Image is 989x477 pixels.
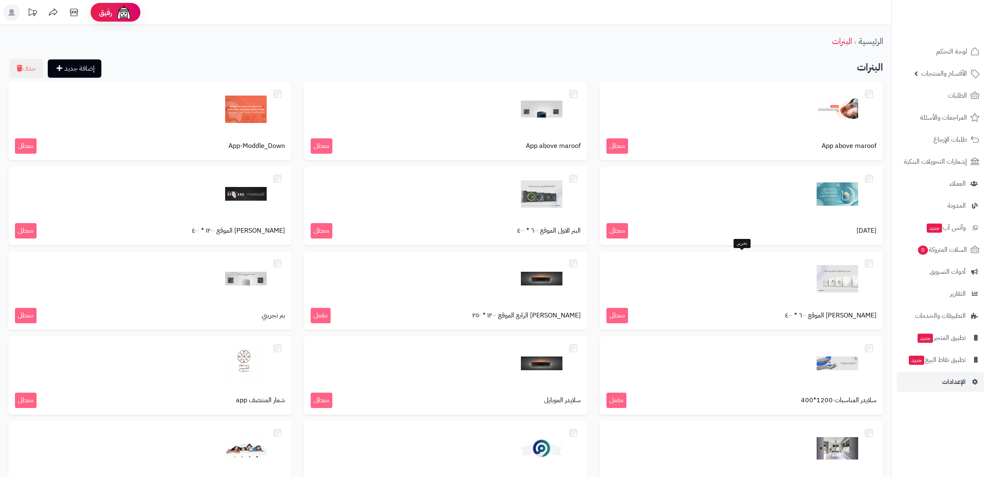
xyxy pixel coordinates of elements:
a: شعار المنتصف app معطل [8,336,292,415]
span: تطبيق المتجر [917,332,966,344]
a: المدونة [897,196,984,216]
span: معطل [311,393,332,408]
span: الإعدادات [942,376,966,388]
a: تحديثات المنصة [22,4,43,23]
span: App above maroof [822,141,876,151]
span: جديد [927,224,942,233]
span: معطل [15,308,37,323]
span: [DATE] [856,226,876,236]
a: تطبيق المتجرجديد [897,328,984,348]
img: logo-2.png [933,23,981,41]
span: App above maroof [526,141,581,151]
a: البنرات [832,35,852,47]
span: العملاء [950,178,966,189]
span: [PERSON_NAME] الموقع ١٢٠٠ * ٤٠٠ [192,226,285,236]
a: أدوات التسويق [897,262,984,282]
a: العملاء [897,174,984,194]
span: وآتس آب [926,222,966,234]
span: [PERSON_NAME] الرابع الموقع ١٢٠٠ * ٢٥٠ [472,311,581,320]
a: الإعدادات [897,372,984,392]
a: لوحة التحكم [897,42,984,61]
span: رفيق [99,7,112,17]
span: مفعل [311,308,331,323]
a: [PERSON_NAME] الرابع الموقع ١٢٠٠ * ٢٥٠ مفعل [304,251,587,330]
a: الطلبات [897,86,984,106]
a: المراجعات والأسئلة [897,108,984,128]
span: سلايدر الموبايل [544,396,581,405]
a: طلبات الإرجاع [897,130,984,150]
span: شعار المنتصف app [236,396,285,405]
span: معطل [15,138,37,154]
span: الأقسام والمنتجات [921,68,967,79]
a: App above maroof معطل [304,82,587,160]
a: App-Moddle_Down معطل [8,82,292,160]
a: [PERSON_NAME] الموقع ١٢٠٠ * ٤٠٠ معطل [8,167,292,245]
img: ai-face.png [115,4,132,21]
span: التقارير [950,288,966,300]
button: حذف [10,59,43,78]
span: البنر الاول الموقع ٦٠٠ * ٤٠٠ [517,226,581,236]
a: [DATE] معطل [600,167,883,245]
span: لوحة التحكم [936,46,967,57]
a: إشعارات التحويلات البنكية [897,152,984,172]
a: سلايدر الموبايل معطل [304,336,587,415]
span: معطل [311,223,332,238]
span: المدونة [947,200,966,211]
span: [PERSON_NAME] الموقع ٦٠٠ * ٤٠٠ [785,311,876,320]
span: معطل [606,308,628,323]
span: أدوات التسويق [930,266,966,278]
a: سلايدر المناسبات 1200*400 مفعل [600,336,883,415]
a: تطبيق نقاط البيعجديد [897,350,984,370]
span: معطل [606,223,628,238]
a: الرئيسية [859,35,883,47]
a: إضافة جديد [48,59,101,78]
span: مفعل [606,393,626,408]
span: إشعارات التحويلات البنكية [904,156,967,167]
a: البنر الاول الموقع ٦٠٠ * ٤٠٠ معطل [304,167,587,245]
a: التقارير [897,284,984,304]
a: وآتس آبجديد [897,218,984,238]
span: السلات المتروكة [917,244,967,256]
h2: البنرات [8,59,883,76]
span: جديد [909,356,924,365]
a: [PERSON_NAME] الموقع ٦٠٠ * ٤٠٠ معطل [600,251,883,330]
a: App above maroof معطل [600,82,883,160]
span: معطل [606,138,628,154]
span: بنر تجريبي [262,311,285,320]
span: 0 [918,246,928,255]
span: معطل [15,393,37,408]
a: بنر تجريبي معطل [8,251,292,330]
span: جديد [918,334,933,343]
a: التطبيقات والخدمات [897,306,984,326]
span: طلبات الإرجاع [933,134,967,145]
span: معطل [311,138,332,154]
span: App-Moddle_Down [228,141,285,151]
a: السلات المتروكة0 [897,240,984,260]
span: المراجعات والأسئلة [920,112,967,123]
span: الطلبات [948,90,967,101]
div: تحرير [734,239,751,248]
span: معطل [15,223,37,238]
span: التطبيقات والخدمات [915,310,966,322]
span: سلايدر المناسبات 1200*400 [801,396,876,405]
span: تطبيق نقاط البيع [908,354,966,366]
